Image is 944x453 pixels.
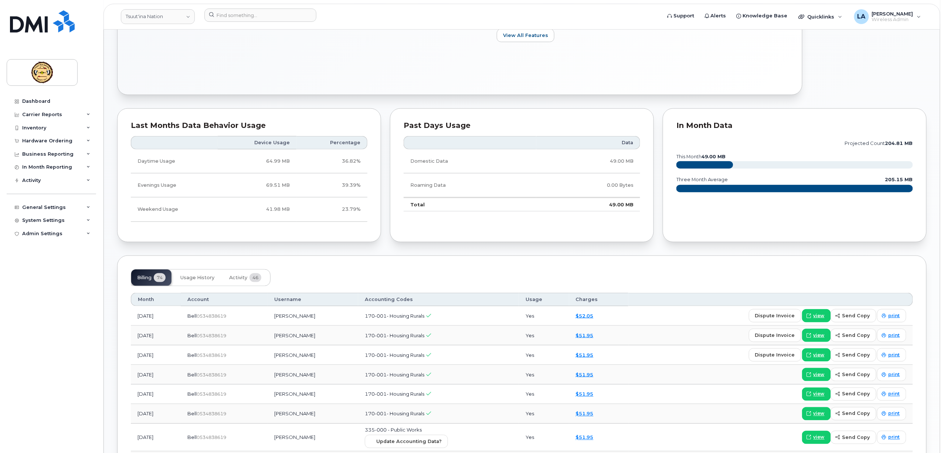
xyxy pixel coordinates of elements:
span: Support [673,12,694,20]
span: 46 [249,273,261,282]
a: $52.05 [576,313,594,319]
div: Last Months Data Behavior Usage [131,122,367,129]
span: 170-001- Housing Rurals [365,332,424,338]
span: [PERSON_NAME] [872,11,913,17]
a: Knowledge Base [731,9,793,23]
span: send copy [842,391,870,398]
td: 49.00 MB [536,149,640,173]
span: 335-000 - Public Works [365,427,422,433]
th: Username [268,293,358,306]
td: Daytime Usage [131,149,218,173]
span: view [814,410,825,417]
span: Usage History [180,275,214,281]
td: [DATE] [131,365,181,385]
a: view [802,329,831,342]
a: $51.95 [576,352,594,358]
span: 0534838619 [197,313,226,319]
a: view [802,407,831,420]
a: $51.95 [576,411,594,417]
span: view [814,352,825,358]
span: print [889,312,900,319]
span: print [889,410,900,417]
span: 170-001- Housing Rurals [365,372,424,378]
button: dispute invoice [749,329,801,342]
td: 49.00 MB [536,197,640,212]
span: send copy [842,312,870,319]
span: 170-001- Housing Rurals [365,411,424,417]
td: Weekend Usage [131,197,218,222]
td: [PERSON_NAME] [268,365,358,385]
td: [PERSON_NAME] [268,306,358,326]
a: $51.95 [576,391,594,397]
span: 0534838619 [197,333,226,338]
a: $51.95 [576,435,594,440]
span: 0534838619 [197,435,226,440]
div: Quicklinks [794,9,848,24]
td: 23.79% [296,197,367,222]
button: dispute invoice [749,348,801,362]
td: 36.82% [296,149,367,173]
a: print [877,368,906,381]
a: print [877,348,906,362]
td: [PERSON_NAME] [268,345,358,365]
a: print [877,407,906,420]
th: Month [131,293,181,306]
button: send copy [831,368,876,381]
th: Data [536,136,640,149]
td: Total [404,197,536,212]
span: 0534838619 [197,372,226,378]
span: Quicklinks [808,14,835,20]
td: [PERSON_NAME] [268,385,358,404]
th: Percentage [296,136,367,149]
span: Bell [187,313,197,319]
span: 170-001- Housing Rurals [365,352,424,358]
th: Accounting Codes [358,293,519,306]
text: 205.15 MB [885,177,913,182]
button: send copy [831,407,876,420]
a: print [877,309,906,322]
button: send copy [831,309,876,322]
td: 69.51 MB [218,173,296,197]
span: dispute invoice [755,351,795,358]
th: Account [181,293,268,306]
td: [DATE] [131,306,181,326]
a: Tsuut'ina Nation [121,9,195,24]
td: Yes [519,326,569,345]
button: dispute invoice [749,309,801,322]
span: Knowledge Base [743,12,788,20]
a: view [802,431,831,444]
td: Yes [519,306,569,326]
a: $51.95 [576,372,594,378]
td: [DATE] [131,326,181,345]
td: Yes [519,385,569,404]
a: print [877,329,906,342]
td: Yes [519,424,569,452]
a: print [877,388,906,401]
span: Bell [187,411,197,417]
td: Domestic Data [404,149,536,173]
span: Bell [187,391,197,397]
span: Bell [187,352,197,358]
span: print [889,434,900,441]
span: Activity [229,275,247,281]
td: 41.98 MB [218,197,296,222]
span: Bell [187,372,197,378]
td: [DATE] [131,385,181,404]
span: send copy [842,371,870,378]
tspan: 49.00 MB [702,154,726,159]
div: Past Days Usage [404,122,640,129]
span: send copy [842,351,870,358]
button: send copy [831,348,876,362]
span: send copy [842,332,870,339]
span: print [889,332,900,339]
td: Roaming Data [404,173,536,197]
button: View All Features [497,29,554,42]
a: view [802,368,831,381]
th: Usage [519,293,569,306]
a: Alerts [699,9,731,23]
span: print [889,391,900,398]
text: three month average [676,177,728,182]
span: send copy [842,410,870,417]
span: view [814,391,825,398]
div: Lorraine Agustin [849,9,926,24]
